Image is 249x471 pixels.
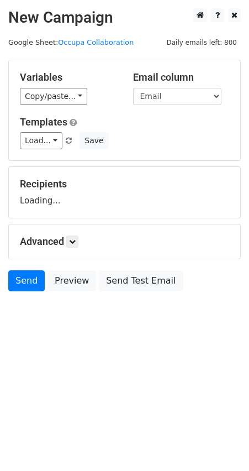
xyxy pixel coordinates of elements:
[20,178,229,190] h5: Recipients
[20,71,116,83] h5: Variables
[20,88,87,105] a: Copy/paste...
[162,38,241,46] a: Daily emails left: 800
[47,270,96,291] a: Preview
[20,236,229,248] h5: Advanced
[8,8,241,27] h2: New Campaign
[162,36,241,49] span: Daily emails left: 800
[20,178,229,207] div: Loading...
[8,38,134,46] small: Google Sheet:
[133,71,230,83] h5: Email column
[20,116,67,128] a: Templates
[80,132,108,149] button: Save
[8,270,45,291] a: Send
[20,132,62,149] a: Load...
[58,38,134,46] a: Occupa Collaboration
[99,270,183,291] a: Send Test Email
